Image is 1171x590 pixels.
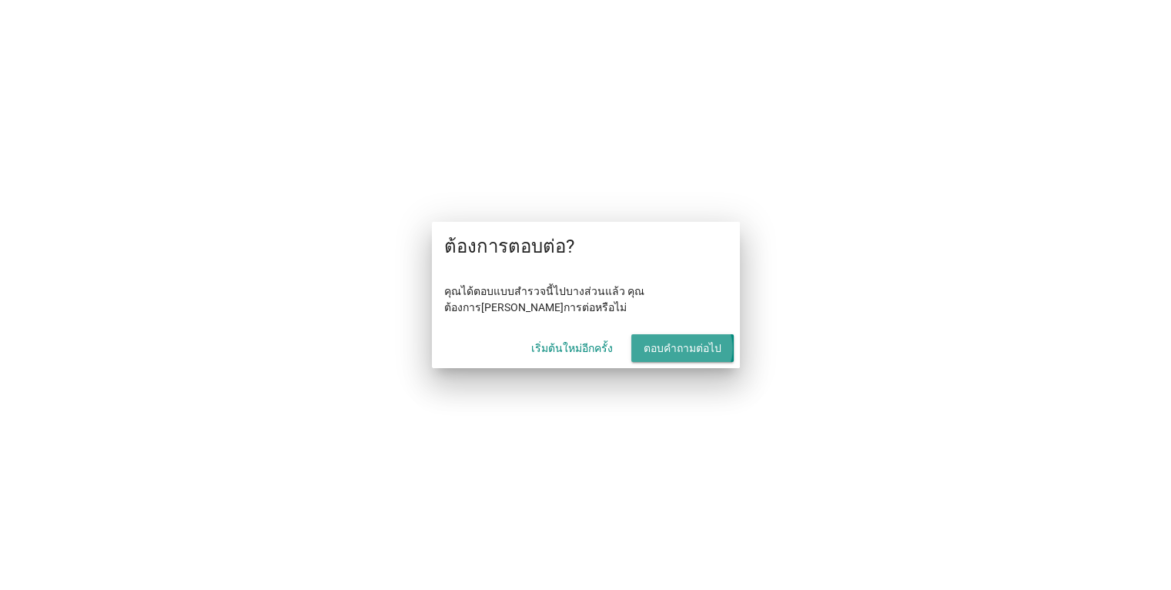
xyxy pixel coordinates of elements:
button: ตอบคำถามต่อไป [631,334,734,362]
font: เริ่มต้นใหม่อีกครั้ง [531,342,613,354]
font: ต้องการตอบต่อ? [444,236,574,257]
font: ตอบคำถามต่อไป [644,342,721,354]
button: เริ่มต้นใหม่อีกครั้ง [519,334,625,362]
font: คุณได้ตอบแบบสำรวจนี้ไปบางส่วนแล้ว คุณต้องการ[PERSON_NAME]การต่อหรือไม่ [444,285,644,313]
